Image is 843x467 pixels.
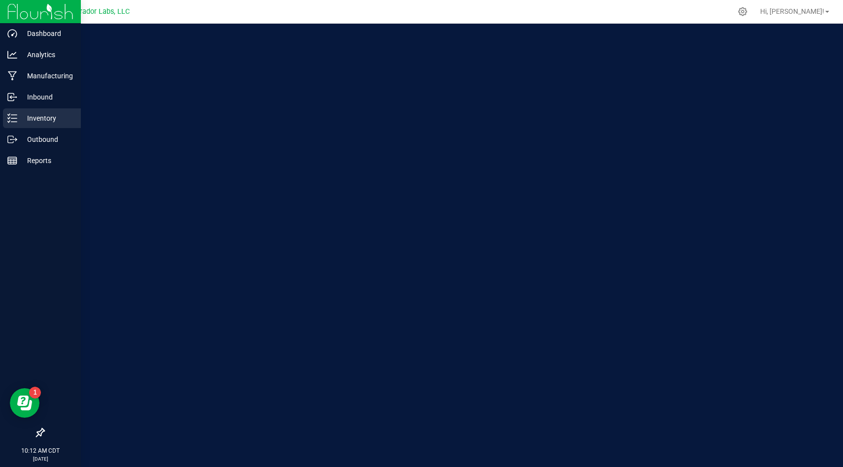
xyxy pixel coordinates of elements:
p: Analytics [17,49,76,61]
p: Dashboard [17,28,76,39]
div: Manage settings [737,7,749,16]
inline-svg: Inventory [7,113,17,123]
inline-svg: Inbound [7,92,17,102]
iframe: Resource center unread badge [29,387,41,399]
span: Hi, [PERSON_NAME]! [760,7,824,15]
p: Inventory [17,112,76,124]
span: Curador Labs, LLC [71,7,130,16]
p: [DATE] [4,455,76,463]
p: Outbound [17,133,76,145]
inline-svg: Outbound [7,134,17,144]
iframe: Resource center [10,388,39,418]
inline-svg: Analytics [7,50,17,60]
p: 10:12 AM CDT [4,446,76,455]
p: Reports [17,155,76,167]
p: Manufacturing [17,70,76,82]
p: Inbound [17,91,76,103]
inline-svg: Reports [7,156,17,166]
inline-svg: Dashboard [7,29,17,38]
inline-svg: Manufacturing [7,71,17,81]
